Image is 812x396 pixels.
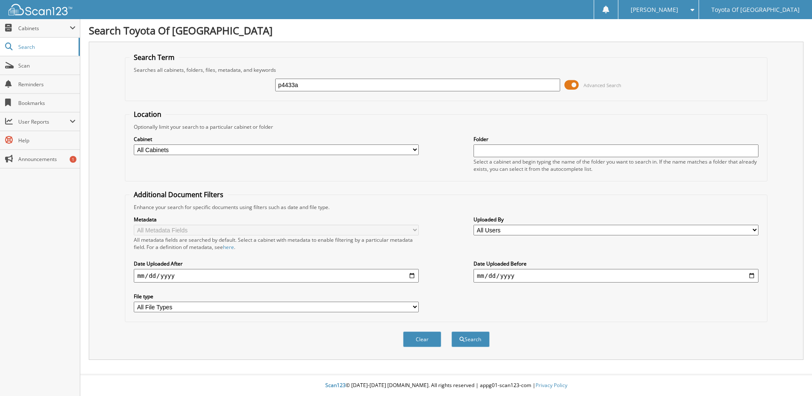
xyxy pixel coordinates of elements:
[474,136,758,143] label: Folder
[134,236,419,251] div: All metadata fields are searched by default. Select a cabinet with metadata to enable filtering b...
[325,382,346,389] span: Scan123
[474,216,758,223] label: Uploaded By
[18,137,76,144] span: Help
[18,156,76,163] span: Announcements
[474,260,758,267] label: Date Uploaded Before
[70,156,76,163] div: 1
[130,190,228,199] legend: Additional Document Filters
[130,123,763,130] div: Optionally limit your search to a particular cabinet or folder
[134,216,419,223] label: Metadata
[130,53,179,62] legend: Search Term
[134,136,419,143] label: Cabinet
[134,293,419,300] label: File type
[18,118,70,125] span: User Reports
[130,66,763,74] div: Searches all cabinets, folders, files, metadata, and keywords
[631,7,678,12] span: [PERSON_NAME]
[18,43,74,51] span: Search
[584,82,621,88] span: Advanced Search
[451,331,490,347] button: Search
[18,62,76,69] span: Scan
[134,269,419,283] input: start
[474,158,758,173] div: Select a cabinet and begin typing the name of the folder you want to search in. If the name match...
[711,7,800,12] span: Toyota Of [GEOGRAPHIC_DATA]
[89,23,804,37] h1: Search Toyota Of [GEOGRAPHIC_DATA]
[770,355,812,396] iframe: Chat Widget
[18,25,70,32] span: Cabinets
[474,269,758,283] input: end
[18,99,76,107] span: Bookmarks
[8,4,72,15] img: scan123-logo-white.svg
[134,260,419,267] label: Date Uploaded After
[80,375,812,396] div: © [DATE]-[DATE] [DOMAIN_NAME]. All rights reserved | appg01-scan123-com |
[536,382,567,389] a: Privacy Policy
[18,81,76,88] span: Reminders
[130,204,763,211] div: Enhance your search for specific documents using filters such as date and file type.
[130,110,166,119] legend: Location
[223,243,234,251] a: here
[403,331,441,347] button: Clear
